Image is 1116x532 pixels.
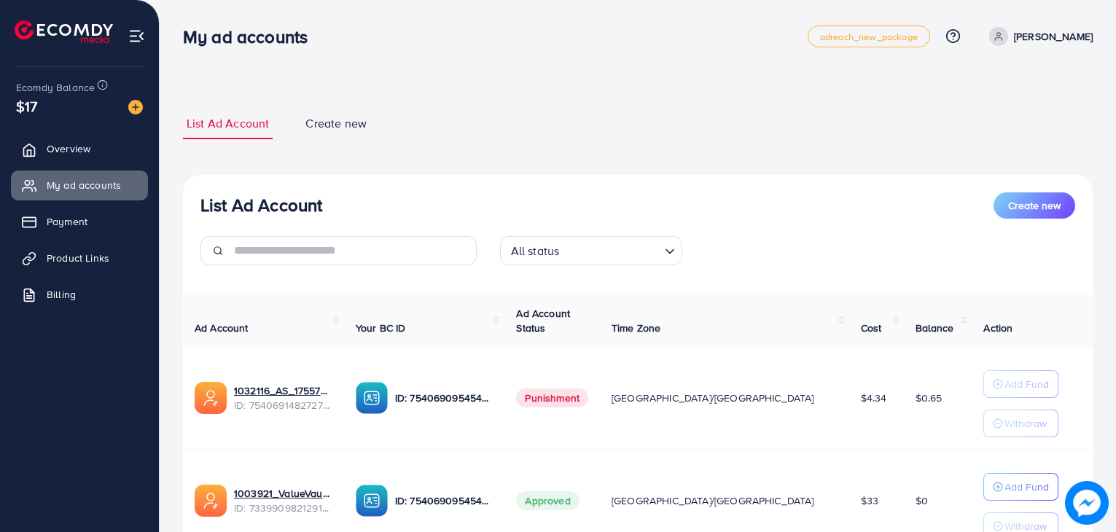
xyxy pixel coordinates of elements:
[612,391,814,405] span: [GEOGRAPHIC_DATA]/[GEOGRAPHIC_DATA]
[47,251,109,265] span: Product Links
[1004,415,1047,432] p: Withdraw
[1004,375,1049,393] p: Add Fund
[861,321,882,335] span: Cost
[861,493,878,508] span: $33
[1065,481,1109,525] img: image
[983,27,1093,46] a: [PERSON_NAME]
[983,370,1058,398] button: Add Fund
[234,486,332,516] div: <span class='underline'>1003921_ValueVault_1708955941628</span></br>7339909821291855874
[861,391,887,405] span: $4.34
[916,391,943,405] span: $0.65
[516,491,579,510] span: Approved
[234,383,332,398] a: 1032116_AS_1755704222613
[563,238,658,262] input: Search for option
[234,486,332,501] a: 1003921_ValueVault_1708955941628
[11,134,148,163] a: Overview
[500,236,682,265] div: Search for option
[234,383,332,413] div: <span class='underline'>1032116_AS_1755704222613</span></br>7540691482727464967
[395,492,493,509] p: ID: 7540690954542530567
[612,321,660,335] span: Time Zone
[16,80,95,95] span: Ecomdy Balance
[195,485,227,517] img: ic-ads-acc.e4c84228.svg
[612,493,814,508] span: [GEOGRAPHIC_DATA]/[GEOGRAPHIC_DATA]
[808,26,930,47] a: adreach_new_package
[983,410,1058,437] button: Withdraw
[11,171,148,200] a: My ad accounts
[916,321,954,335] span: Balance
[916,493,928,508] span: $0
[128,100,143,114] img: image
[983,321,1012,335] span: Action
[983,473,1058,501] button: Add Fund
[11,243,148,273] a: Product Links
[516,306,570,335] span: Ad Account Status
[15,20,113,43] img: logo
[47,178,121,192] span: My ad accounts
[16,95,37,117] span: $17
[11,280,148,309] a: Billing
[47,141,90,156] span: Overview
[187,115,269,132] span: List Ad Account
[47,214,87,229] span: Payment
[47,287,76,302] span: Billing
[11,207,148,236] a: Payment
[183,26,319,47] h3: My ad accounts
[395,389,493,407] p: ID: 7540690954542530567
[195,382,227,414] img: ic-ads-acc.e4c84228.svg
[1014,28,1093,45] p: [PERSON_NAME]
[1008,198,1061,213] span: Create new
[195,321,249,335] span: Ad Account
[516,388,588,407] span: Punishment
[356,321,406,335] span: Your BC ID
[356,382,388,414] img: ic-ba-acc.ded83a64.svg
[128,28,145,44] img: menu
[356,485,388,517] img: ic-ba-acc.ded83a64.svg
[820,32,918,42] span: adreach_new_package
[234,398,332,412] span: ID: 7540691482727464967
[508,240,563,262] span: All status
[994,192,1075,219] button: Create new
[234,501,332,515] span: ID: 7339909821291855874
[200,195,322,216] h3: List Ad Account
[305,115,367,132] span: Create new
[1004,478,1049,496] p: Add Fund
